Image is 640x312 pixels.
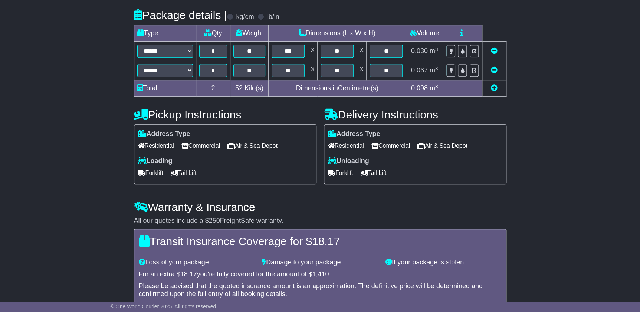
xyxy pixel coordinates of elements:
[258,259,382,267] div: Damage to your package
[267,13,279,21] label: lb/in
[411,66,428,74] span: 0.067
[134,217,506,225] div: All our quotes include a $ FreightSafe warranty.
[411,84,428,92] span: 0.098
[328,140,364,152] span: Residential
[134,201,506,213] h4: Warranty & Insurance
[235,84,243,92] span: 52
[230,80,269,97] td: Kilo(s)
[435,84,438,89] sup: 3
[435,46,438,52] sup: 3
[430,66,438,74] span: m
[134,25,196,42] td: Type
[135,259,259,267] div: Loss of your package
[268,25,406,42] td: Dimensions (L x W x H)
[357,61,367,80] td: x
[328,157,369,165] label: Unloading
[230,25,269,42] td: Weight
[411,47,428,55] span: 0.030
[134,108,316,121] h4: Pickup Instructions
[491,66,498,74] a: Remove this item
[138,130,190,138] label: Address Type
[134,9,227,21] h4: Package details |
[196,80,230,97] td: 2
[236,13,254,21] label: kg/cm
[328,130,380,138] label: Address Type
[491,47,498,55] a: Remove this item
[139,282,502,298] div: Please be advised that the quoted insurance amount is an approximation. The definitive price will...
[134,80,196,97] td: Total
[180,270,197,278] span: 18.17
[361,167,387,179] span: Tail Lift
[138,167,163,179] span: Forklift
[139,235,502,247] h4: Transit Insurance Coverage for $
[382,259,505,267] div: If your package is stolen
[324,108,506,121] h4: Delivery Instructions
[171,167,197,179] span: Tail Lift
[371,140,410,152] span: Commercial
[312,235,340,247] span: 18.17
[328,167,353,179] span: Forklift
[268,80,406,97] td: Dimensions in Centimetre(s)
[139,270,502,279] div: For an extra $ you're fully covered for the amount of $ .
[308,42,317,61] td: x
[435,66,438,71] sup: 3
[209,217,220,224] span: 250
[406,25,443,42] td: Volume
[491,84,498,92] a: Add new item
[181,140,220,152] span: Commercial
[312,270,329,278] span: 1,410
[138,140,174,152] span: Residential
[111,303,218,309] span: © One World Courier 2025. All rights reserved.
[417,140,467,152] span: Air & Sea Depot
[308,61,317,80] td: x
[430,84,438,92] span: m
[138,157,173,165] label: Loading
[357,42,367,61] td: x
[430,47,438,55] span: m
[196,25,230,42] td: Qty
[227,140,278,152] span: Air & Sea Depot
